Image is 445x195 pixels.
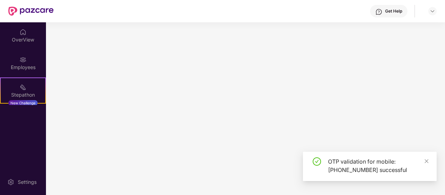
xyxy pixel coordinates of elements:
[19,29,26,36] img: svg+xml;base64,PHN2ZyBpZD0iSG9tZSIgeG1sbnM9Imh0dHA6Ly93d3cudzMub3JnLzIwMDAvc3ZnIiB3aWR0aD0iMjAiIG...
[8,100,38,106] div: New Challenge
[313,157,321,166] span: check-circle
[424,159,429,164] span: close
[1,91,45,98] div: Stepathon
[8,7,54,16] img: New Pazcare Logo
[328,157,428,174] div: OTP validation for mobile: [PHONE_NUMBER] successful
[19,84,26,91] img: svg+xml;base64,PHN2ZyB4bWxucz0iaHR0cDovL3d3dy53My5vcmcvMjAwMC9zdmciIHdpZHRoPSIyMSIgaGVpZ2h0PSIyMC...
[16,179,39,186] div: Settings
[375,8,382,15] img: svg+xml;base64,PHN2ZyBpZD0iSGVscC0zMngzMiIgeG1sbnM9Imh0dHA6Ly93d3cudzMub3JnLzIwMDAvc3ZnIiB3aWR0aD...
[385,8,402,14] div: Get Help
[430,8,435,14] img: svg+xml;base64,PHN2ZyBpZD0iRHJvcGRvd24tMzJ4MzIiIHhtbG5zPSJodHRwOi8vd3d3LnczLm9yZy8yMDAwL3N2ZyIgd2...
[7,179,14,186] img: svg+xml;base64,PHN2ZyBpZD0iU2V0dGluZy0yMHgyMCIgeG1sbnM9Imh0dHA6Ly93d3cudzMub3JnLzIwMDAvc3ZnIiB3aW...
[19,56,26,63] img: svg+xml;base64,PHN2ZyBpZD0iRW1wbG95ZWVzIiB4bWxucz0iaHR0cDovL3d3dy53My5vcmcvMjAwMC9zdmciIHdpZHRoPS...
